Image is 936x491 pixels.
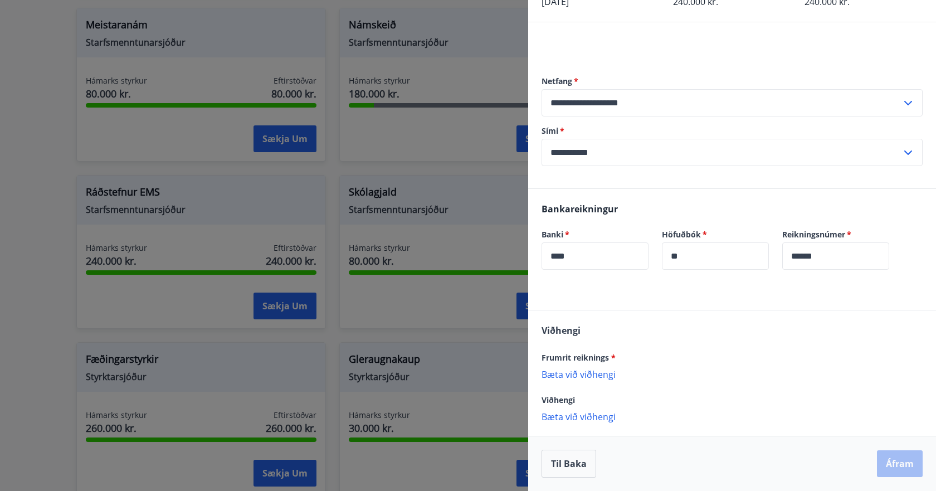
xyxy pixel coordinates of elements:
span: Bankareikningur [542,203,618,215]
span: Frumrit reiknings [542,352,616,363]
label: Banki [542,229,649,240]
label: Sími [542,125,923,137]
label: Reikningsnúmer [782,229,889,240]
button: Til baka [542,450,596,478]
span: Viðhengi [542,324,581,337]
label: Netfang [542,76,923,87]
span: Viðhengi [542,395,575,405]
label: Höfuðbók [662,229,769,240]
p: Bæta við viðhengi [542,411,923,422]
p: Bæta við viðhengi [542,368,923,380]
